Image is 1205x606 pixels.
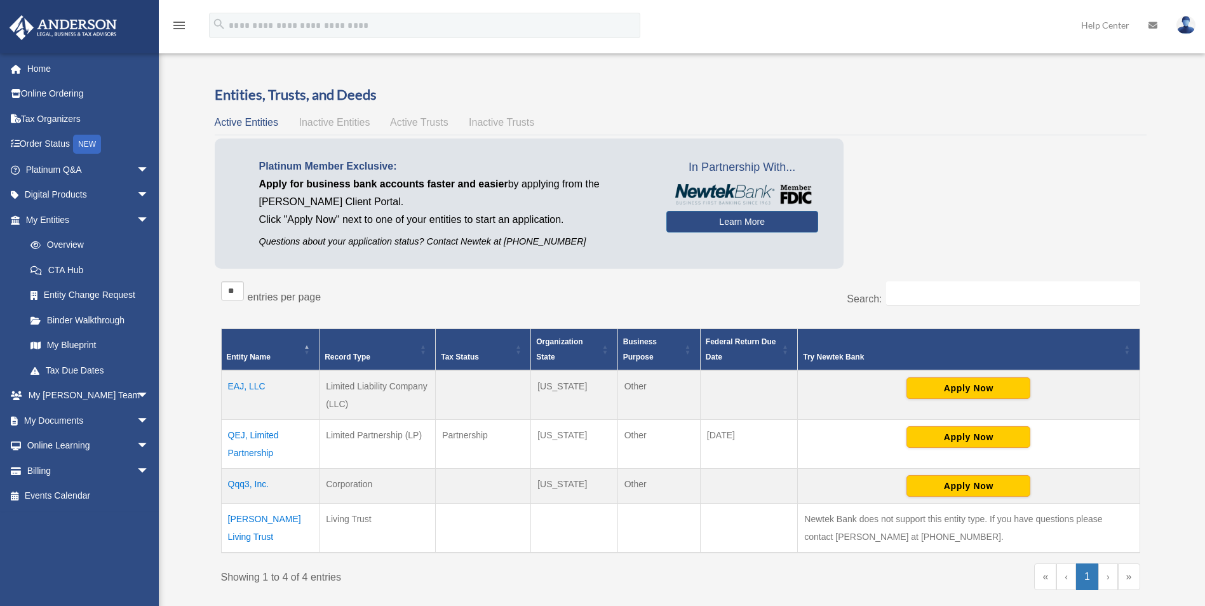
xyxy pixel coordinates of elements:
td: [US_STATE] [531,468,617,503]
span: Entity Name [227,353,271,361]
td: Corporation [320,468,436,503]
div: NEW [73,135,101,154]
a: Entity Change Request [18,283,162,308]
p: Questions about your application status? Contact Newtek at [PHONE_NUMBER] [259,234,647,250]
td: [PERSON_NAME] Living Trust [221,503,320,553]
a: Platinum Q&Aarrow_drop_down [9,157,168,182]
td: [US_STATE] [531,370,617,420]
label: Search: [847,293,882,304]
a: menu [172,22,187,33]
a: Digital Productsarrow_drop_down [9,182,168,208]
a: First [1034,563,1056,590]
td: Other [617,419,700,468]
a: Order StatusNEW [9,131,168,158]
a: Online Learningarrow_drop_down [9,433,168,459]
button: Apply Now [906,377,1030,399]
span: Inactive Trusts [469,117,534,128]
span: Inactive Entities [299,117,370,128]
th: Business Purpose: Activate to sort [617,328,700,370]
a: Overview [18,232,156,258]
span: Record Type [325,353,370,361]
th: Record Type: Activate to sort [320,328,436,370]
p: Click "Apply Now" next to one of your entities to start an application. [259,211,647,229]
a: Events Calendar [9,483,168,509]
h3: Entities, Trusts, and Deeds [215,85,1147,105]
img: NewtekBankLogoSM.png [673,184,812,205]
button: Apply Now [906,475,1030,497]
td: Partnership [436,419,531,468]
img: Anderson Advisors Platinum Portal [6,15,121,40]
i: search [212,17,226,31]
th: Try Newtek Bank : Activate to sort [798,328,1140,370]
img: User Pic [1176,16,1195,34]
span: Business Purpose [623,337,657,361]
td: Newtek Bank does not support this entity type. If you have questions please contact [PERSON_NAME]... [798,503,1140,553]
div: Showing 1 to 4 of 4 entries [221,563,671,586]
span: arrow_drop_down [137,433,162,459]
span: Tax Status [441,353,479,361]
span: arrow_drop_down [137,157,162,183]
a: My [PERSON_NAME] Teamarrow_drop_down [9,383,168,408]
span: arrow_drop_down [137,383,162,409]
td: Limited Liability Company (LLC) [320,370,436,420]
span: Apply for business bank accounts faster and easier [259,178,508,189]
span: arrow_drop_down [137,458,162,484]
td: Other [617,468,700,503]
a: Tax Due Dates [18,358,162,383]
td: Other [617,370,700,420]
span: Federal Return Due Date [706,337,776,361]
th: Organization State: Activate to sort [531,328,617,370]
button: Apply Now [906,426,1030,448]
a: CTA Hub [18,257,162,283]
td: [DATE] [700,419,797,468]
p: by applying from the [PERSON_NAME] Client Portal. [259,175,647,211]
a: Learn More [666,211,818,232]
a: Billingarrow_drop_down [9,458,168,483]
td: Qqq3, Inc. [221,468,320,503]
a: Previous [1056,563,1076,590]
td: QEJ, Limited Partnership [221,419,320,468]
a: My Blueprint [18,333,162,358]
th: Federal Return Due Date: Activate to sort [700,328,797,370]
label: entries per page [248,292,321,302]
span: Organization State [536,337,582,361]
i: menu [172,18,187,33]
td: Limited Partnership (LP) [320,419,436,468]
span: arrow_drop_down [137,408,162,434]
span: arrow_drop_down [137,207,162,233]
a: Home [9,56,168,81]
a: My Documentsarrow_drop_down [9,408,168,433]
span: Active Trusts [390,117,448,128]
div: Try Newtek Bank [803,349,1120,365]
span: arrow_drop_down [137,182,162,208]
td: EAJ, LLC [221,370,320,420]
a: My Entitiesarrow_drop_down [9,207,162,232]
td: [US_STATE] [531,419,617,468]
a: Online Ordering [9,81,168,107]
th: Entity Name: Activate to invert sorting [221,328,320,370]
span: Active Entities [215,117,278,128]
a: Binder Walkthrough [18,307,162,333]
p: Platinum Member Exclusive: [259,158,647,175]
th: Tax Status: Activate to sort [436,328,531,370]
span: In Partnership With... [666,158,818,178]
td: Living Trust [320,503,436,553]
a: Tax Organizers [9,106,168,131]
